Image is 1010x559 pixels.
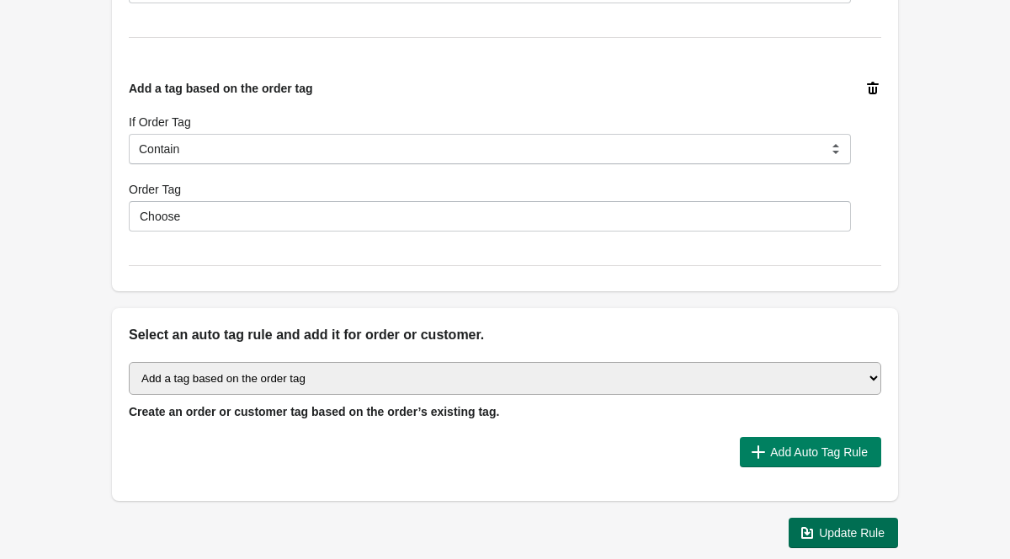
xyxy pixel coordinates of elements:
h2: Select an auto tag rule and add it for order or customer. [129,325,881,345]
input: Wholesale [129,201,851,232]
span: Add Auto Tag Rule [770,445,868,459]
span: Add a tag based on the order tag [129,82,313,95]
label: Order Tag [129,181,181,198]
span: Create an order or customer tag based on the order’s existing tag. [129,405,499,418]
label: If Order Tag [129,114,191,130]
button: Update Rule [789,518,898,548]
button: Add Auto Tag Rule [740,437,881,467]
span: Update Rule [819,526,885,540]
